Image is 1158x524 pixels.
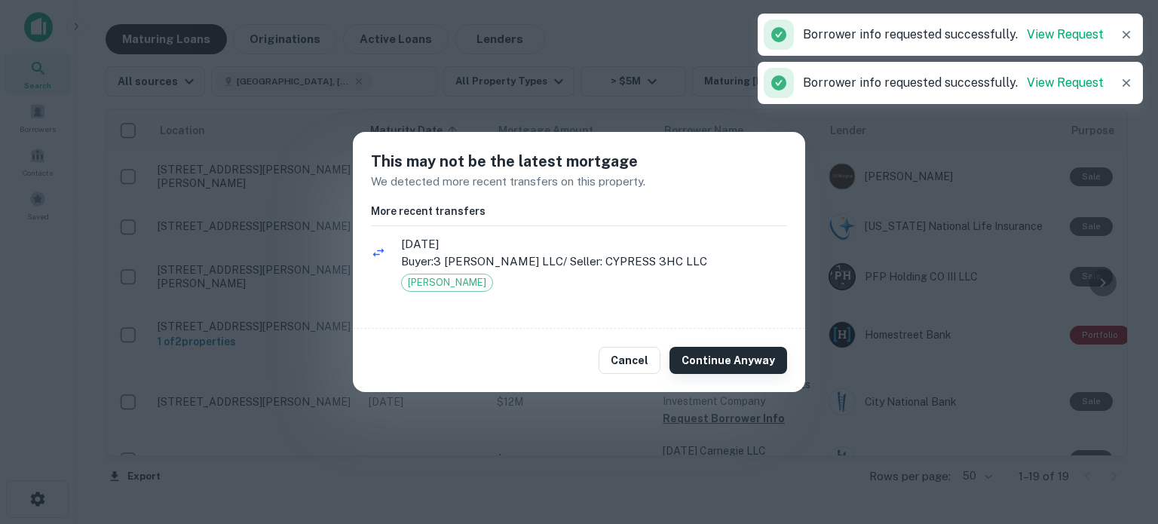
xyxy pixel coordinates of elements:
[599,347,660,374] button: Cancel
[1083,403,1158,476] iframe: Chat Widget
[402,275,492,290] span: [PERSON_NAME]
[371,173,787,191] p: We detected more recent transfers on this property.
[401,253,787,271] p: Buyer: 3 [PERSON_NAME] LLC / Seller: CYPRESS 3HC LLC
[803,26,1104,44] p: Borrower info requested successfully.
[401,274,493,292] div: Grant Deed
[401,235,787,253] span: [DATE]
[1027,27,1104,41] a: View Request
[803,74,1104,92] p: Borrower info requested successfully.
[371,150,787,173] h5: This may not be the latest mortgage
[371,203,787,219] h6: More recent transfers
[669,347,787,374] button: Continue Anyway
[1027,75,1104,90] a: View Request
